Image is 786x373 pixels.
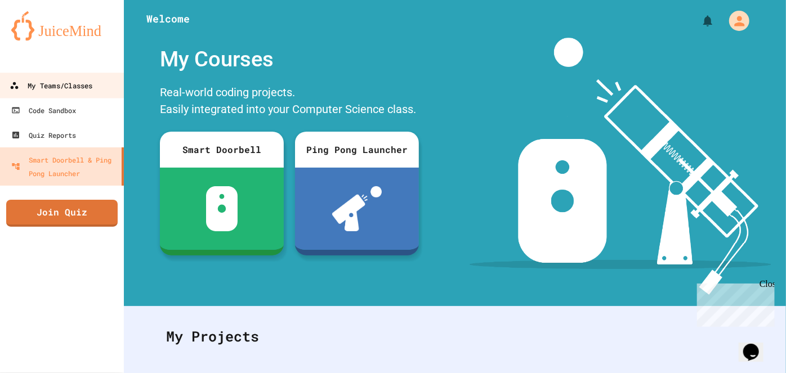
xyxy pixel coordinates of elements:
[470,38,771,295] img: banner-image-my-projects.png
[154,38,425,81] div: My Courses
[6,200,118,227] a: Join Quiz
[155,314,755,358] div: My Projects
[11,104,76,117] div: Code Sandbox
[11,153,117,180] div: Smart Doorbell & Ping Pong Launcher
[332,186,382,231] img: ppl-with-ball.png
[11,128,76,142] div: Quiz Reports
[5,5,78,71] div: Chat with us now!Close
[693,279,775,327] iframe: chat widget
[295,132,419,168] div: Ping Pong Launcher
[160,132,284,168] div: Smart Doorbell
[717,8,752,34] div: My Account
[680,11,717,30] div: My Notifications
[11,11,113,41] img: logo-orange.svg
[206,186,238,231] img: sdb-white.svg
[10,79,92,93] div: My Teams/Classes
[739,328,775,362] iframe: chat widget
[154,81,425,123] div: Real-world coding projects. Easily integrated into your Computer Science class.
